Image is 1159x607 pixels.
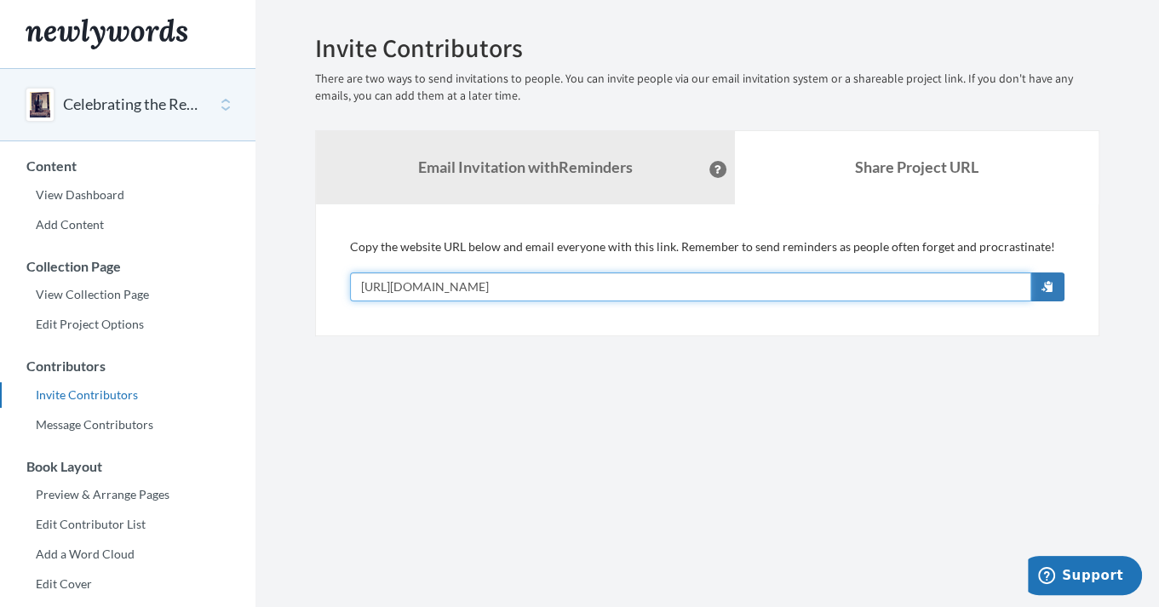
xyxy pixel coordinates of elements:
h3: Collection Page [1,259,255,274]
h3: Content [1,158,255,174]
button: Celebrating the Retirement of Dr. [PERSON_NAME] [63,94,201,116]
p: There are two ways to send invitations to people. You can invite people via our email invitation ... [315,71,1099,105]
img: Newlywords logo [26,19,187,49]
strong: Email Invitation with Reminders [418,157,633,176]
b: Share Project URL [855,157,978,176]
h3: Book Layout [1,459,255,474]
h3: Contributors [1,358,255,374]
iframe: Opens a widget where you can chat to one of our agents [1028,556,1142,598]
div: Copy the website URL below and email everyone with this link. Remember to send reminders as peopl... [350,238,1064,301]
h2: Invite Contributors [315,34,1099,62]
